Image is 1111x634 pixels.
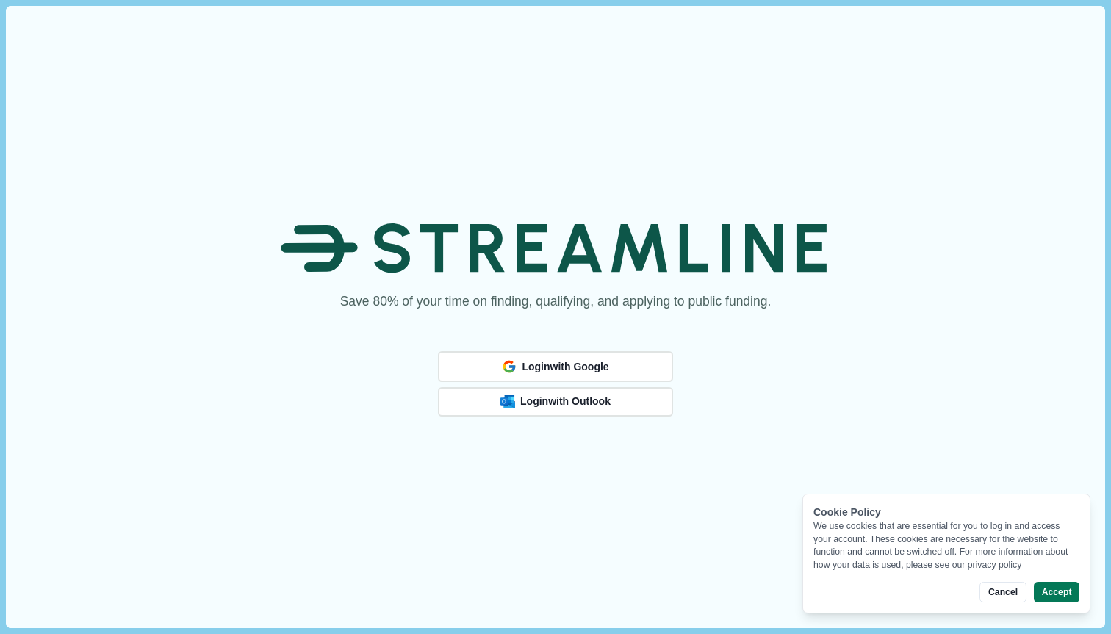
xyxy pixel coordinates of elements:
a: privacy policy [968,560,1022,570]
span: Cookie Policy [813,506,881,518]
img: Outlook Logo [500,395,515,408]
button: Outlook LogoLoginwith Outlook [438,387,673,417]
button: Cancel [979,582,1026,602]
img: Streamline Climate Logo [281,207,830,289]
button: Loginwith Google [438,351,673,382]
div: We use cookies that are essential for you to log in and access your account. These cookies are ne... [813,520,1079,572]
button: Accept [1034,582,1079,602]
span: Login with Outlook [520,395,611,408]
h1: Save 80% of your time on finding, qualifying, and applying to public funding. [340,292,772,311]
span: Login with Google [522,361,608,373]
